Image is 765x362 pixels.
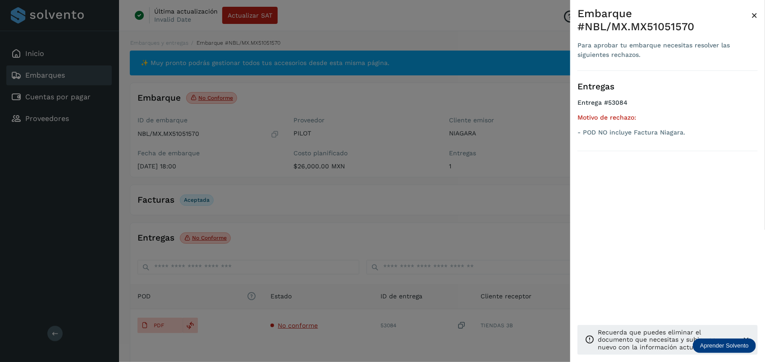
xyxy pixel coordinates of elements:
div: Aprender Solvento [693,339,756,353]
p: - POD NO incluye Factura Niagara. [577,129,758,136]
p: Aprender Solvento [700,342,749,349]
div: Embarque #NBL/MX.MX51051570 [577,7,751,33]
p: Recuerda que puedes eliminar el documento que necesitas y subir uno nuevo con la información actu... [598,329,734,351]
div: Para aprobar tu embarque necesitas resolver las siguientes rechazos. [577,41,751,60]
h5: Motivo de rechazo: [577,114,758,121]
h4: Entrega #53084 [577,99,758,114]
button: Close [751,7,758,23]
h3: Entregas [577,82,758,92]
span: × [751,9,758,22]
